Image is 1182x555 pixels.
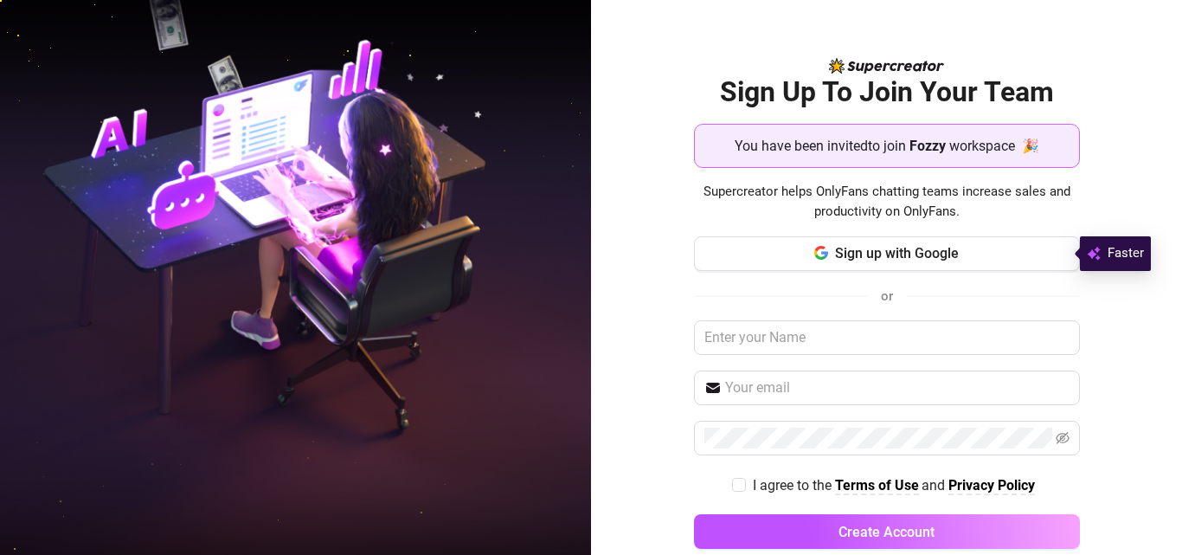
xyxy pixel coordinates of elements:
[835,477,919,494] strong: Terms of Use
[881,288,893,304] span: or
[838,524,935,540] span: Create Account
[909,138,946,154] strong: Fozzy
[753,477,835,494] span: I agree to the
[694,74,1080,110] h2: Sign Up To Join Your Team
[948,477,1035,495] a: Privacy Policy
[1108,243,1144,264] span: Faster
[835,245,959,261] span: Sign up with Google
[694,320,1080,355] input: Enter your Name
[735,135,906,157] span: You have been invited to join
[948,477,1035,494] strong: Privacy Policy
[1056,431,1070,445] span: eye-invisible
[1087,243,1101,264] img: svg%3e
[835,477,919,495] a: Terms of Use
[694,514,1080,549] button: Create Account
[694,182,1080,223] span: Supercreator helps OnlyFans chatting teams increase sales and productivity on OnlyFans.
[949,135,1039,157] span: workspace 🎉
[694,236,1080,271] button: Sign up with Google
[922,477,948,494] span: and
[829,58,944,74] img: logo-BBDzfeDw.svg
[725,378,1070,398] input: Your email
